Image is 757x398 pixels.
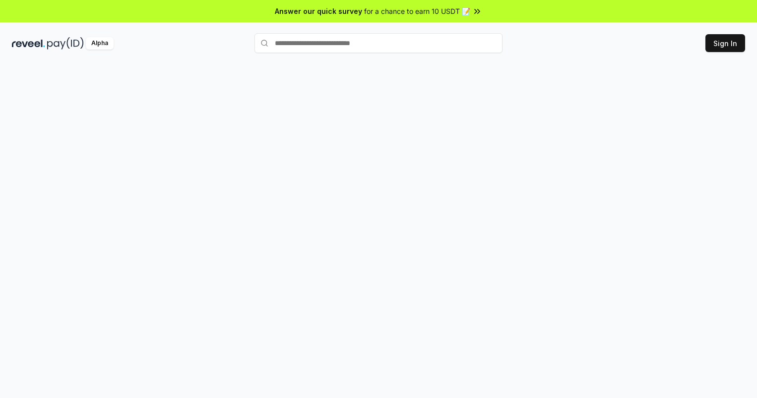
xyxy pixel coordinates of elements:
div: Alpha [86,37,114,50]
img: reveel_dark [12,37,45,50]
button: Sign In [705,34,745,52]
span: Answer our quick survey [275,6,362,16]
img: pay_id [47,37,84,50]
span: for a chance to earn 10 USDT 📝 [364,6,470,16]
